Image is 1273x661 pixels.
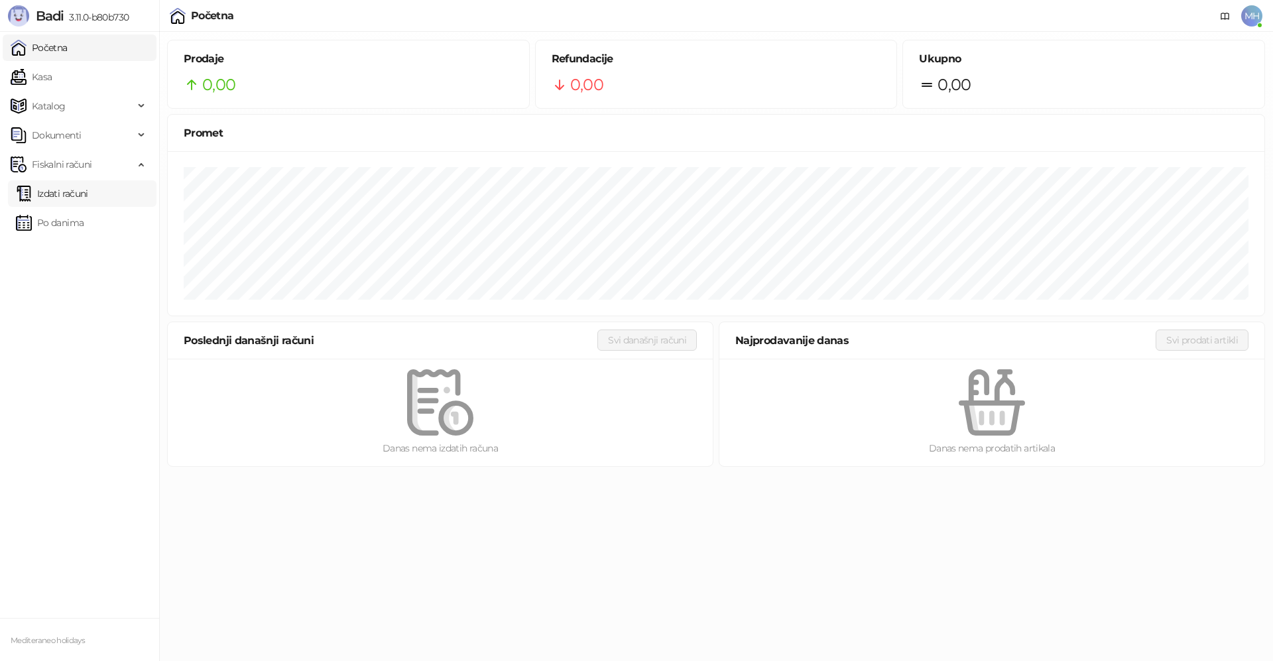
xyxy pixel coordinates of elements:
h5: Ukupno [919,51,1248,67]
div: Danas nema izdatih računa [189,441,692,455]
div: Početna [191,11,234,21]
h5: Prodaje [184,51,513,67]
img: Logo [8,5,29,27]
div: Promet [184,125,1248,141]
div: Najprodavanije danas [735,332,1156,349]
a: Početna [11,34,68,61]
button: Svi prodati artikli [1156,330,1248,351]
span: 0,00 [938,72,971,97]
span: Fiskalni računi [32,151,91,178]
a: Po danima [16,210,84,236]
span: 0,00 [570,72,603,97]
div: Danas nema prodatih artikala [741,441,1243,455]
div: Poslednji današnji računi [184,332,597,349]
button: Svi današnji računi [597,330,697,351]
span: MH [1241,5,1262,27]
a: Izdati računi [16,180,88,207]
span: Katalog [32,93,66,119]
span: 3.11.0-b80b730 [64,11,129,23]
a: Kasa [11,64,52,90]
span: Badi [36,8,64,24]
span: Dokumenti [32,122,81,149]
span: 0,00 [202,72,235,97]
a: Dokumentacija [1215,5,1236,27]
h5: Refundacije [552,51,881,67]
small: Mediteraneo holidays [11,636,85,645]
